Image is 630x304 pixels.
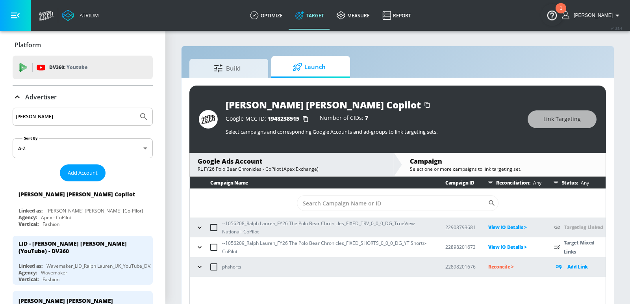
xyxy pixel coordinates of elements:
[19,263,43,269] div: Linked as:
[46,207,143,214] div: [PERSON_NAME] [PERSON_NAME] [Co-Pilot]
[19,269,37,276] div: Agency:
[222,263,241,271] p: phshorts
[49,63,87,72] p: DV360:
[19,276,39,283] div: Vertical:
[560,8,562,19] div: 1
[13,86,153,108] div: Advertiser
[46,263,159,269] div: Wavemaker_LID_Ralph Lauren_UK_YouTube_DV360
[550,177,606,188] div: Status:
[68,168,98,177] span: Add Account
[365,114,368,121] span: 7
[244,1,289,30] a: optimize
[488,262,541,271] p: Reconcile >
[13,56,153,79] div: DV360: Youtube
[13,138,153,158] div: A-Z
[268,115,299,122] span: 1948238515
[376,1,417,30] a: Report
[222,219,433,236] p: --1056208_Ralph Lauren_FY26 The Polo Bear Chronicles_FIXED_TRV_0_0_0_DG_TrueView National- CoPilot
[197,59,257,78] span: Build
[16,112,135,122] input: Search by name
[13,185,153,229] div: [PERSON_NAME] [PERSON_NAME] CopilotLinked as:[PERSON_NAME] [PERSON_NAME] [Co-Pilot]Agency:Apex - ...
[541,4,563,26] button: Open Resource Center, 1 new notification
[135,108,152,125] button: Submit Search
[554,262,606,271] div: Add Link
[567,262,588,271] p: Add Link
[13,236,153,285] div: LID - [PERSON_NAME] [PERSON_NAME] (YouTube) - DV360Linked as:Wavemaker_LID_Ralph Lauren_UK_YouTub...
[13,34,153,56] div: Platform
[578,179,589,187] p: Any
[41,214,71,221] div: Apex - CoPilot
[19,190,135,198] div: [PERSON_NAME] [PERSON_NAME] Copilot
[484,177,541,188] div: Reconciliation:
[43,276,59,283] div: Fashion
[19,240,140,255] div: LID - [PERSON_NAME] [PERSON_NAME] (YouTube) - DV360
[445,243,476,251] p: 22898201673
[410,166,598,172] div: Select one or more campaigns to link targeting set.
[445,223,476,231] p: 22903793681
[562,11,622,20] button: [PERSON_NAME]
[564,224,603,231] a: Targeting Linked
[530,179,541,187] p: Any
[19,214,37,221] div: Agency:
[320,115,368,123] div: Number of CIDs:
[226,98,421,111] div: [PERSON_NAME] [PERSON_NAME] Copilot
[279,58,339,76] span: Launch
[62,9,99,21] a: Atrium
[43,221,59,228] div: Fashion
[198,157,385,166] div: Google Ads Account
[198,166,385,172] div: RL FY26 Polo Bear Chronicles - CoPilot (Apex Exchange)
[19,221,39,228] div: Vertical:
[410,157,598,166] div: Campaign
[488,223,541,232] p: View IO Details >
[433,177,476,189] th: Campaign ID
[226,115,312,123] div: Google MCC ID:
[190,153,393,176] div: Google Ads AccountRL FY26 Polo Bear Chronicles - CoPilot (Apex Exchange)
[67,63,87,71] p: Youtube
[488,242,541,252] p: View IO Details >
[289,1,330,30] a: Target
[41,269,67,276] div: Wavemaker
[297,195,488,211] input: Search Campaign Name or ID
[571,13,613,18] span: login as: eugenia.kim@zefr.com
[611,26,622,30] span: v 4.25.4
[60,164,106,181] button: Add Account
[190,177,433,189] th: Campaign Name
[15,41,41,49] p: Platform
[564,238,606,256] p: Target Mixed Links
[226,128,520,135] p: Select campaigns and corresponding Google Accounts and ad-groups to link targeting sets.
[22,136,39,141] label: Sort By
[330,1,376,30] a: measure
[76,12,99,19] div: Atrium
[297,195,498,211] div: Search CID Name or Number
[19,207,43,214] div: Linked as:
[445,263,476,271] p: 22898201676
[25,93,57,101] p: Advertiser
[222,239,433,256] p: --1056209_Ralph Lauren_FY26 The Polo Bear Chronicles_FIXED_SHORTS_0_0_0_DG_YT Shorts- CoPilot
